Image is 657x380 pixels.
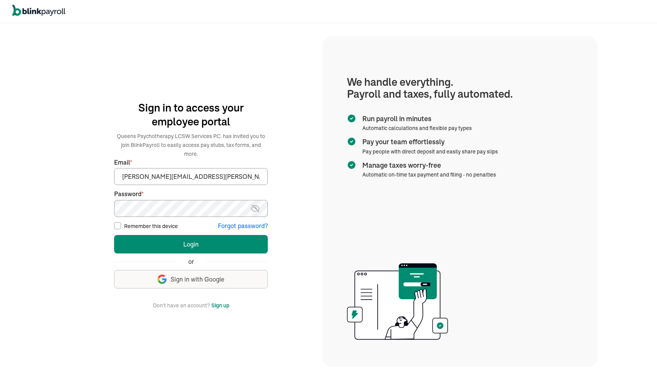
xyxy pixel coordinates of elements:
[124,222,178,230] label: Remember this device
[347,160,356,170] img: checkmark
[251,204,260,213] img: eye
[158,275,167,284] img: google
[114,270,268,288] button: Sign in with Google
[347,114,356,123] img: checkmark
[362,137,495,147] span: Pay your team effortlessly
[114,235,268,253] button: Login
[153,301,210,310] span: Don't have an account?
[114,190,268,198] label: Password
[114,168,268,185] input: Your email address
[171,275,224,284] span: Sign in with Google
[188,257,194,266] span: or
[362,148,498,155] span: Pay people with direct deposit and easily share pay slips
[12,5,65,16] img: logo
[114,101,268,128] h1: Sign in to access your employee portal
[347,261,448,342] img: illustration
[117,133,265,157] span: Queens Psychotherapy LCSW Services P.C. has invited you to join BlinkPayroll to easily access pay...
[362,125,472,132] span: Automatic calculations and flexible pay types
[211,301,229,310] button: Sign up
[362,160,493,170] span: Manage taxes worry-free
[362,114,469,124] span: Run payroll in minutes
[362,171,496,178] span: Automatic on-time tax payment and filing - no penalties
[114,158,268,167] label: Email
[347,137,356,146] img: checkmark
[347,76,573,100] h1: We handle everything. Payroll and taxes, fully automated.
[218,222,268,230] button: Forgot password?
